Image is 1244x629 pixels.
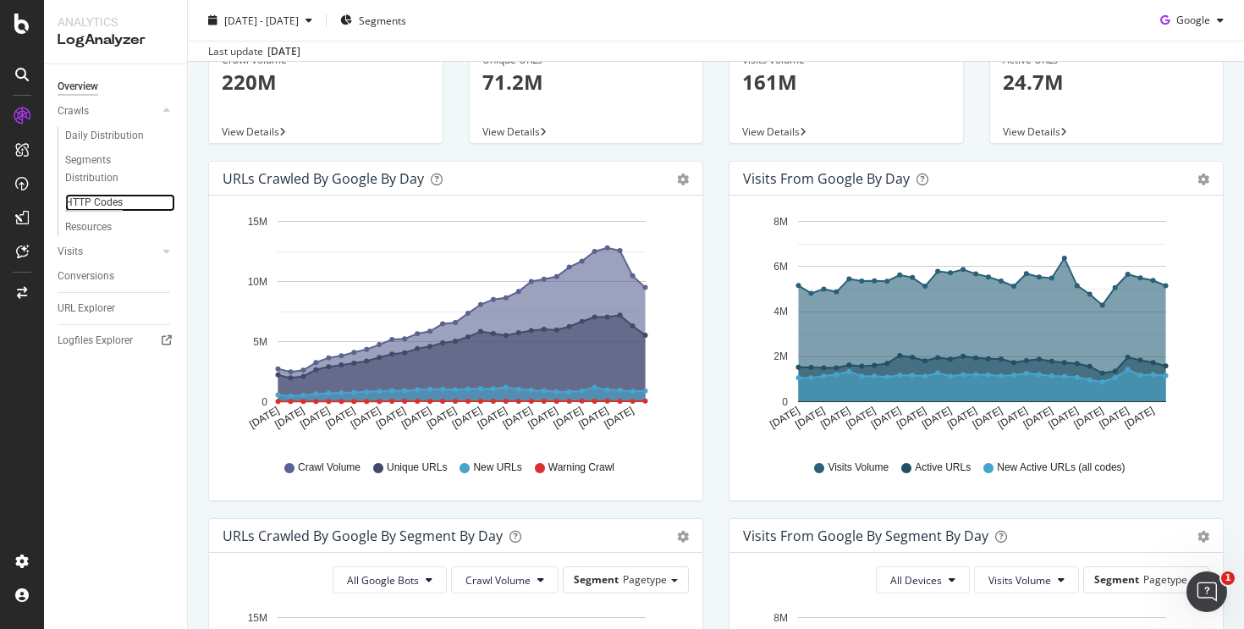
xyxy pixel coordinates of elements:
div: Overview [58,78,98,96]
text: [DATE] [894,405,928,431]
a: Logfiles Explorer [58,332,175,350]
div: LogAnalyzer [58,30,173,50]
a: Conversions [58,268,175,285]
text: 10M [248,276,267,288]
button: Visits Volume [974,566,1079,593]
text: [DATE] [818,405,852,431]
svg: A chart. [743,209,1203,444]
text: [DATE] [349,405,383,431]
span: Warning Crawl [548,461,614,475]
div: URLs Crawled by Google By Segment By Day [223,527,503,544]
text: 15M [248,216,267,228]
text: [DATE] [945,405,979,431]
text: [DATE] [844,405,878,431]
button: [DATE] - [DATE] [201,7,319,34]
span: Pagetype [1143,572,1187,587]
span: Visits Volume [988,573,1051,588]
div: gear [1197,531,1209,543]
div: Daily Distribution [65,127,144,145]
div: gear [677,531,689,543]
span: Segments [359,13,406,27]
span: All Google Bots [347,573,419,588]
text: [DATE] [1122,405,1156,431]
text: 8M [773,216,788,228]
span: Segment [574,572,619,587]
p: 161M [742,68,950,97]
span: View Details [742,124,800,139]
div: Segments Distribution [65,152,159,187]
text: [DATE] [602,405,636,431]
div: Resources [65,218,112,236]
text: [DATE] [425,405,459,431]
span: All Devices [890,573,942,588]
text: 8M [773,612,788,624]
p: 24.7M [1003,68,1211,97]
text: [DATE] [768,405,801,431]
span: Crawl Volume [465,573,531,588]
span: View Details [482,124,540,139]
text: [DATE] [323,405,357,431]
div: URLs Crawled by Google by day [223,170,424,187]
div: [DATE] [267,44,300,59]
text: [DATE] [526,405,560,431]
text: [DATE] [272,405,306,431]
a: Resources [65,218,175,236]
text: [DATE] [1097,405,1131,431]
div: Visits from Google By Segment By Day [743,527,988,544]
text: [DATE] [576,405,610,431]
p: 220M [222,68,430,97]
button: Google [1153,7,1230,34]
text: [DATE] [476,405,509,431]
text: [DATE] [971,405,1005,431]
div: Crawls [58,102,89,120]
text: [DATE] [869,405,903,431]
text: 15M [248,612,267,624]
text: [DATE] [399,405,433,431]
a: Segments Distribution [65,152,175,187]
text: 0 [261,396,267,408]
p: 71.2M [482,68,691,97]
iframe: Intercom live chat [1186,571,1227,612]
a: Daily Distribution [65,127,175,145]
span: Pagetype [623,572,667,587]
text: [DATE] [298,405,332,431]
div: URL Explorer [58,300,115,317]
text: [DATE] [793,405,827,431]
span: [DATE] - [DATE] [224,13,299,27]
span: Active URLs [915,461,971,475]
text: 4M [773,306,788,317]
button: Crawl Volume [451,566,559,593]
button: All Google Bots [333,566,447,593]
span: Google [1176,13,1210,27]
span: 1 [1221,571,1235,585]
a: HTTP Codes [65,194,175,212]
text: [DATE] [374,405,408,431]
text: [DATE] [1072,405,1106,431]
svg: A chart. [223,209,683,444]
a: URL Explorer [58,300,175,317]
text: 6M [773,261,788,273]
div: Conversions [58,268,114,285]
text: [DATE] [450,405,484,431]
span: New Active URLs (all codes) [997,461,1125,475]
button: All Devices [876,566,970,593]
div: Visits [58,243,83,261]
a: Crawls [58,102,158,120]
div: Logfiles Explorer [58,332,133,350]
div: gear [677,174,689,185]
text: [DATE] [1047,405,1081,431]
div: HTTP Codes [65,194,123,212]
span: View Details [1003,124,1060,139]
text: [DATE] [920,405,954,431]
button: Segments [333,7,413,34]
text: [DATE] [1021,405,1055,431]
a: Visits [58,243,158,261]
div: Last update [208,44,300,59]
span: Segment [1094,572,1139,587]
text: [DATE] [501,405,535,431]
text: 5M [253,336,267,348]
text: [DATE] [552,405,586,431]
a: Overview [58,78,175,96]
